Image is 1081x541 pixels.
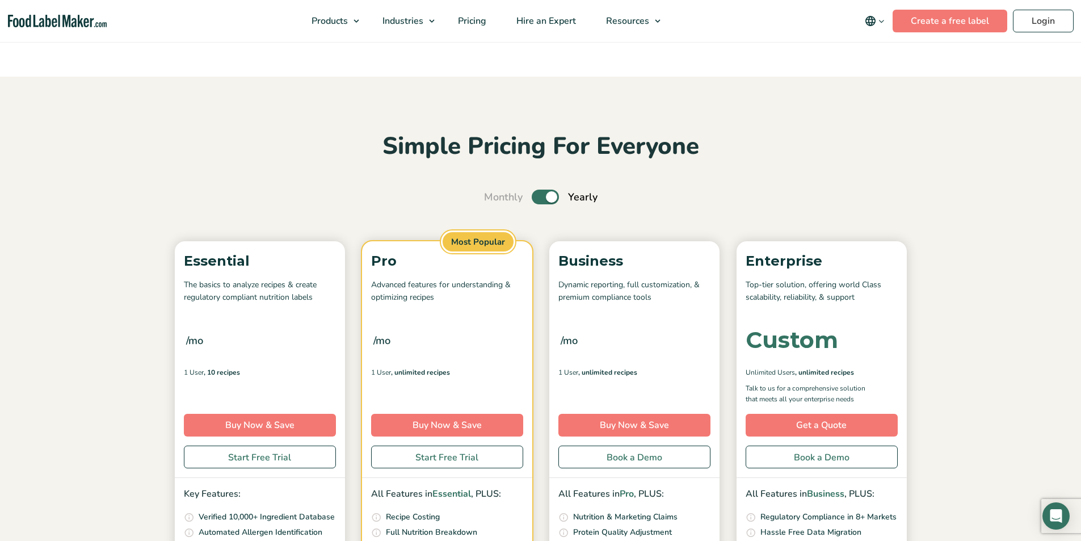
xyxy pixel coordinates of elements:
span: Most Popular [441,230,515,254]
p: Business [558,250,710,272]
span: Hire an Expert [513,15,577,27]
p: Recipe Costing [386,511,440,523]
p: All Features in , PLUS: [371,487,523,502]
a: Start Free Trial [184,446,336,468]
a: Login [1013,10,1074,32]
a: Buy Now & Save [371,414,523,437]
span: 1 User [558,367,578,378]
p: Advanced features for understanding & optimizing recipes [371,279,523,304]
span: 1 User [371,367,391,378]
span: Products [308,15,349,27]
span: Pricing [455,15,487,27]
span: /mo [373,333,390,349]
a: Create a free label [893,10,1007,32]
span: Pro [620,488,634,500]
a: Start Free Trial [371,446,523,468]
h2: Simple Pricing For Everyone [169,131,912,162]
p: Talk to us for a comprehensive solution that meets all your enterprise needs [746,383,876,405]
span: Yearly [568,190,598,205]
span: Resources [603,15,650,27]
p: Key Features: [184,487,336,502]
p: Enterprise [746,250,898,272]
span: 1 User [184,367,204,378]
p: Hassle Free Data Migration [760,526,861,539]
span: Industries [379,15,424,27]
span: Essential [432,488,471,500]
p: Essential [184,250,336,272]
span: , Unlimited Recipes [795,367,854,378]
a: Book a Demo [746,446,898,468]
p: Nutrition & Marketing Claims [573,511,678,523]
span: Unlimited Users [746,367,795,378]
span: /mo [186,333,203,349]
div: Custom [746,329,838,351]
p: Regulatory Compliance in 8+ Markets [760,511,897,523]
p: Automated Allergen Identification [199,526,322,539]
a: Buy Now & Save [184,414,336,437]
span: Monthly [484,190,523,205]
span: , 10 Recipes [204,367,240,378]
label: Toggle [532,190,559,204]
div: Open Intercom Messenger [1042,502,1070,530]
span: /mo [561,333,578,349]
span: Business [807,488,844,500]
span: , Unlimited Recipes [391,367,450,378]
p: All Features in , PLUS: [558,487,710,502]
p: The basics to analyze recipes & create regulatory compliant nutrition labels [184,279,336,304]
span: , Unlimited Recipes [578,367,637,378]
p: Dynamic reporting, full customization, & premium compliance tools [558,279,710,304]
p: Pro [371,250,523,272]
p: All Features in , PLUS: [746,487,898,502]
p: Top-tier solution, offering world Class scalability, reliability, & support [746,279,898,304]
p: Protein Quality Adjustment [573,526,672,539]
p: Verified 10,000+ Ingredient Database [199,511,335,523]
a: Book a Demo [558,446,710,468]
p: Full Nutrition Breakdown [386,526,477,539]
a: Get a Quote [746,414,898,437]
a: Buy Now & Save [558,414,710,437]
